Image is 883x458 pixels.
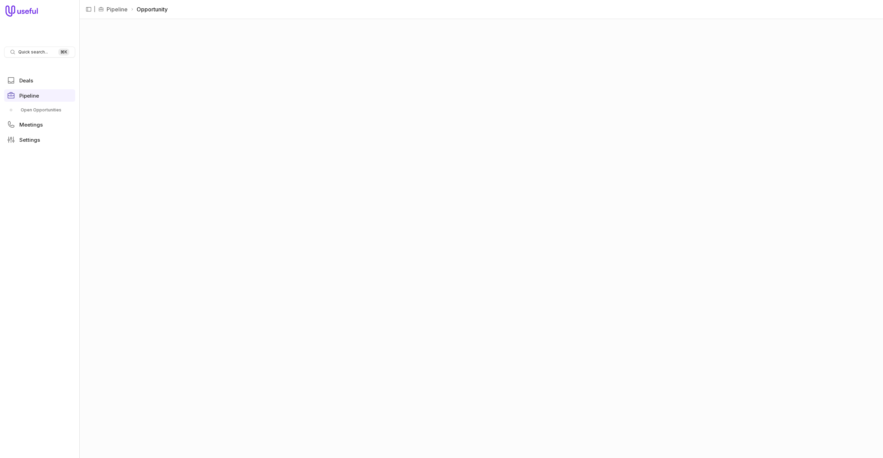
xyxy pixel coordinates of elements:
[4,89,75,102] a: Pipeline
[19,137,40,142] span: Settings
[4,133,75,146] a: Settings
[83,4,94,14] button: Collapse sidebar
[94,5,96,13] span: |
[130,5,168,13] li: Opportunity
[4,104,75,116] a: Open Opportunities
[4,74,75,87] a: Deals
[107,5,128,13] a: Pipeline
[4,104,75,116] div: Pipeline submenu
[18,49,48,55] span: Quick search...
[19,122,43,127] span: Meetings
[19,78,33,83] span: Deals
[58,49,69,56] kbd: ⌘ K
[19,93,39,98] span: Pipeline
[4,118,75,131] a: Meetings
